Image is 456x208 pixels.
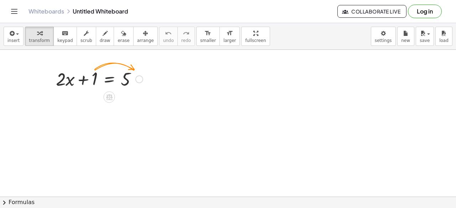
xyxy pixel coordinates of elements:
[114,27,133,46] button: erase
[4,27,24,46] button: insert
[375,38,392,43] span: settings
[204,29,211,38] i: format_size
[7,38,20,43] span: insert
[133,27,158,46] button: arrange
[77,27,96,46] button: scrub
[196,27,220,46] button: format_sizesmaller
[245,38,266,43] span: fullscreen
[226,29,233,38] i: format_size
[177,27,195,46] button: redoredo
[397,27,414,46] button: new
[408,5,442,18] button: Log in
[241,27,270,46] button: fullscreen
[137,38,154,43] span: arrange
[163,38,174,43] span: undo
[29,38,50,43] span: transform
[435,27,452,46] button: load
[57,38,73,43] span: keypad
[104,91,115,103] div: Apply the same math to both sides of the equation
[62,29,68,38] i: keyboard
[371,27,396,46] button: settings
[200,38,216,43] span: smaller
[343,8,400,15] span: Collaborate Live
[9,6,20,17] button: Toggle navigation
[81,38,92,43] span: scrub
[118,38,129,43] span: erase
[181,38,191,43] span: redo
[416,27,434,46] button: save
[401,38,410,43] span: new
[219,27,240,46] button: format_sizelarger
[159,27,178,46] button: undoundo
[28,8,64,15] a: Whiteboards
[53,27,77,46] button: keyboardkeypad
[100,38,110,43] span: draw
[96,27,114,46] button: draw
[223,38,236,43] span: larger
[420,38,430,43] span: save
[165,29,172,38] i: undo
[25,27,54,46] button: transform
[183,29,190,38] i: redo
[337,5,406,18] button: Collaborate Live
[439,38,449,43] span: load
